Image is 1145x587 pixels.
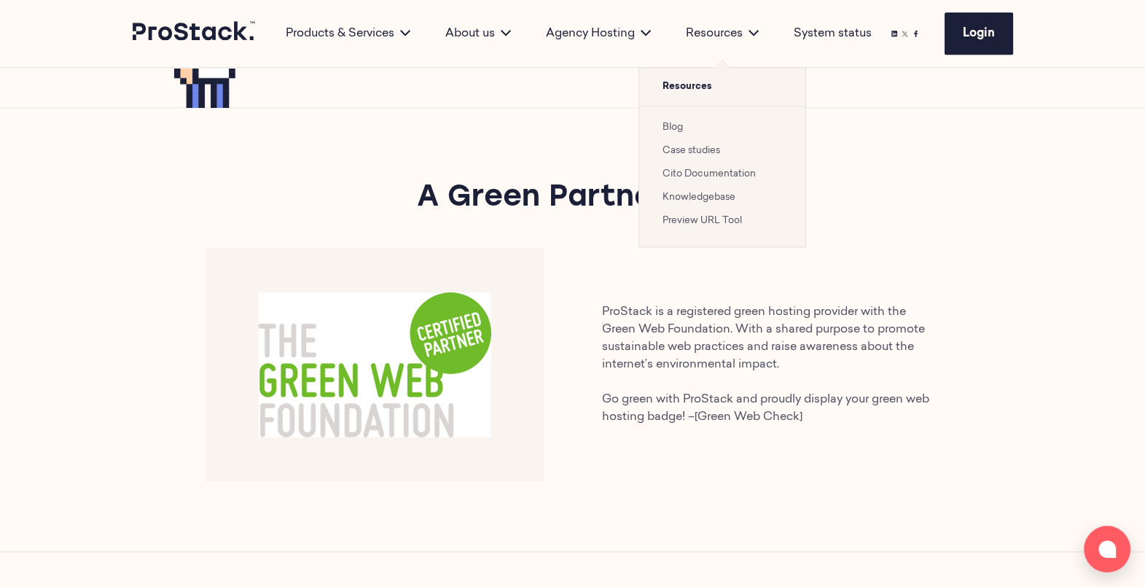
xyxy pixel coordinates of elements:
[663,169,756,179] a: Cito Documentation
[528,25,668,42] div: Agency Hosting
[639,68,805,106] span: Resources
[963,28,995,39] span: Login
[695,411,802,423] a: [Green Web Check]
[428,25,528,42] div: About us
[663,123,683,132] a: Blog
[663,216,742,225] a: Preview URL Tool
[268,25,428,42] div: Products & Services
[256,178,890,219] h2: A Green Partnership
[794,25,872,42] a: System status
[133,21,257,46] a: Prostack logo
[602,303,940,426] p: ProStack is a registered green hosting provider with the Green Web Foundation. With a shared purp...
[1084,526,1130,572] button: Open chat window
[206,248,544,481] img: green-web-1-768x530.png
[663,193,735,202] a: Knowledgebase
[663,146,720,155] a: Case studies
[945,12,1013,55] a: Login
[668,25,776,42] div: Resources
